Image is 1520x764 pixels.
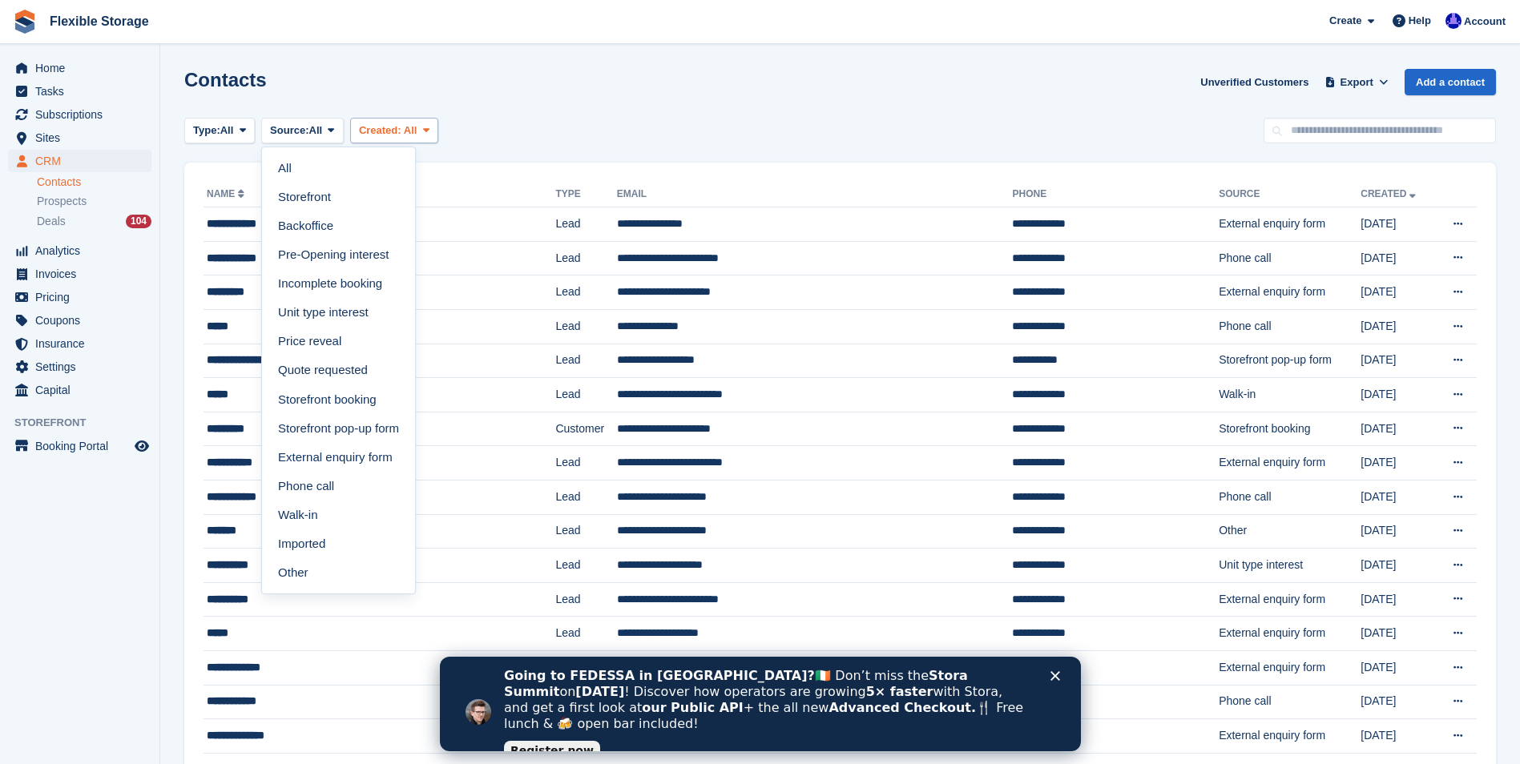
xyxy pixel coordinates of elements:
a: menu [8,332,151,355]
a: menu [8,57,151,79]
a: Imported [268,529,409,558]
td: External enquiry form [1219,650,1361,685]
td: [DATE] [1361,309,1434,344]
td: Phone call [1219,309,1361,344]
td: Lead [555,241,616,275]
a: Created [1361,188,1419,199]
a: Incomplete booking [268,269,409,298]
span: All [309,123,323,139]
span: Tasks [35,80,131,103]
a: External enquiry form [268,443,409,472]
a: Contacts [37,175,151,190]
a: Preview store [132,436,151,456]
a: Quote requested [268,356,409,385]
a: Storefront booking [268,385,409,414]
td: [DATE] [1361,650,1434,685]
span: Sites [35,127,131,149]
span: Source: [270,123,308,139]
a: Name [207,188,248,199]
a: menu [8,435,151,457]
td: Lead [555,344,616,378]
th: Email [617,182,1013,207]
span: All [404,124,417,136]
th: Type [555,182,616,207]
td: Unit type interest [1219,549,1361,583]
td: [DATE] [1361,446,1434,481]
td: [DATE] [1361,344,1434,378]
a: Storefront [268,183,409,211]
span: Account [1464,14,1506,30]
td: [DATE] [1361,480,1434,514]
a: menu [8,80,151,103]
td: External enquiry form [1219,617,1361,651]
td: Phone call [1219,241,1361,275]
td: [DATE] [1361,275,1434,310]
img: Ian Petherick [1445,13,1462,29]
a: menu [8,127,151,149]
span: Prospects [37,194,87,209]
div: Close [611,14,627,24]
td: [DATE] [1361,514,1434,549]
a: menu [8,239,151,262]
span: Home [35,57,131,79]
td: Lead [555,617,616,651]
a: menu [8,263,151,285]
td: Lead [555,514,616,549]
td: Lead [555,309,616,344]
a: Other [268,558,409,587]
td: [DATE] [1361,617,1434,651]
a: Prospects [37,193,151,210]
td: Lead [555,207,616,242]
span: Settings [35,356,131,378]
td: [DATE] [1361,549,1434,583]
span: Analytics [35,239,131,262]
td: Lead [555,549,616,583]
span: Booking Portal [35,435,131,457]
td: Phone call [1219,685,1361,719]
td: Lead [555,378,616,412]
a: Price reveal [268,328,409,356]
span: Storefront [14,415,159,431]
div: 104 [126,215,151,228]
span: Invoices [35,263,131,285]
span: Deals [37,214,66,229]
td: External enquiry form [1219,719,1361,754]
td: Walk-in [1219,378,1361,412]
a: Phone call [268,472,409,501]
span: Subscriptions [35,103,131,126]
td: [DATE] [1361,378,1434,412]
td: Lead [555,582,616,617]
td: Phone call [1219,480,1361,514]
a: Backoffice [268,211,409,240]
th: Source [1219,182,1361,207]
span: All [220,123,234,139]
td: Customer [555,412,616,446]
iframe: Intercom live chat banner [440,657,1081,751]
td: External enquiry form [1219,275,1361,310]
span: Insurance [35,332,131,355]
th: Phone [1012,182,1219,207]
span: Create [1329,13,1361,29]
span: CRM [35,150,131,172]
h1: Contacts [184,69,267,90]
img: stora-icon-8386f47178a22dfd0bd8f6a31ec36ba5ce8667c1dd55bd0f319d3a0aa187defe.svg [13,10,37,34]
a: menu [8,379,151,401]
td: [DATE] [1361,207,1434,242]
span: Help [1409,13,1431,29]
a: menu [8,309,151,332]
span: Capital [35,379,131,401]
a: menu [8,150,151,172]
td: External enquiry form [1219,207,1361,242]
a: Unit type interest [268,298,409,327]
button: Created: All [350,118,438,144]
span: Coupons [35,309,131,332]
button: Source: All [261,118,344,144]
td: External enquiry form [1219,446,1361,481]
td: [DATE] [1361,412,1434,446]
